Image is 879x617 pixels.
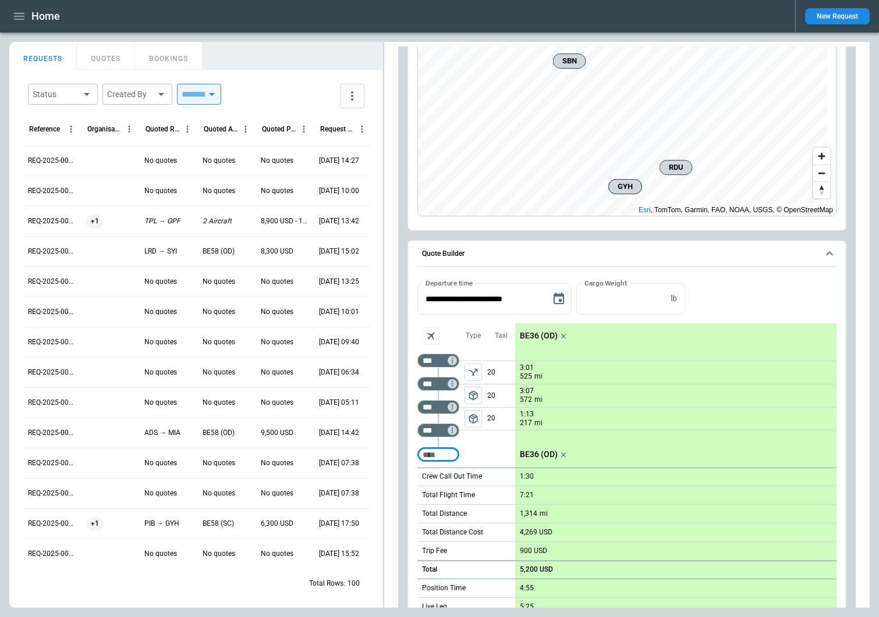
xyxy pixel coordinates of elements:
[261,247,293,256] p: 8,300 USD
[465,363,482,381] span: Type of sector
[664,162,687,173] span: RDU
[203,186,235,196] p: No quotes
[520,363,534,372] p: 3:01
[465,363,482,381] button: left aligned
[261,277,293,287] p: No quotes
[319,549,359,559] p: 08/22/2025 15:52
[422,583,466,593] p: Position Time
[144,368,177,377] p: No quotes
[520,602,534,611] p: 5:25
[467,390,479,401] span: package_2
[520,331,558,341] p: BE36 (OD)
[144,216,180,226] p: TPL → OPF
[28,186,77,196] p: REQ-2025-000269
[487,408,515,430] p: 20
[426,278,473,288] label: Departure time
[422,472,482,482] p: Crew Call Out Time
[520,565,553,574] p: 5,200 USD
[28,368,77,377] p: REQ-2025-000263
[107,88,154,100] div: Created By
[320,125,355,133] div: Request Created At (UTC-05:00)
[520,450,558,459] p: BE36 (OD)
[144,549,177,559] p: No quotes
[422,602,447,612] p: Live Leg
[204,125,238,133] div: Quoted Aircraft
[261,488,293,498] p: No quotes
[31,9,60,23] h1: Home
[319,247,359,256] p: 09/03/2025 15:02
[144,428,180,438] p: ADS → MIA
[558,55,580,67] span: SBN
[422,546,447,556] p: Trip Fee
[203,458,235,468] p: No quotes
[63,122,79,137] button: Reference column menu
[144,488,177,498] p: No quotes
[86,206,104,236] span: +1
[319,216,359,226] p: 09/04/2025 13:42
[261,156,293,166] p: No quotes
[422,327,439,345] span: Aircraft selection
[86,509,104,538] span: +1
[261,519,293,529] p: 6,300 USD
[77,42,135,70] button: QUOTES
[813,181,830,198] button: Reset bearing to north
[29,125,60,133] div: Reference
[28,337,77,347] p: REQ-2025-000264
[422,509,467,519] p: Total Distance
[465,410,482,427] button: left aligned
[203,428,235,438] p: BE58 (OD)
[28,398,77,408] p: REQ-2025-000262
[319,156,359,166] p: 09/08/2025 14:27
[146,125,180,133] div: Quoted Route
[813,148,830,165] button: Zoom in
[203,398,235,408] p: No quotes
[520,472,534,481] p: 1:30
[465,387,482,404] span: Type of sector
[87,125,122,133] div: Organisation
[639,204,833,216] div: , TomTom, Garmin, FAO, NOAA, USGS, © OpenStreetMap
[144,307,177,317] p: No quotes
[319,307,359,317] p: 09/03/2025 10:01
[28,519,77,529] p: REQ-2025-000258
[422,566,437,573] h6: Total
[520,491,534,500] p: 7:21
[520,528,552,537] p: 4,269 USD
[465,410,482,427] span: Type of sector
[417,241,837,268] button: Quote Builder
[28,458,77,468] p: REQ-2025-000260
[28,549,77,559] p: REQ-2025-000257
[319,519,359,529] p: 08/22/2025 17:50
[262,125,296,133] div: Quoted Price
[33,88,79,100] div: Status
[495,331,508,341] p: Taxi
[144,186,177,196] p: No quotes
[520,372,532,381] p: 525
[144,156,177,166] p: No quotes
[28,216,77,226] p: REQ-2025-000268
[487,384,515,407] p: 20
[203,519,234,529] p: BE58 (SC)
[203,307,235,317] p: No quotes
[422,527,483,537] p: Total Distance Cost
[520,410,534,419] p: 1:13
[547,287,570,311] button: Choose date, selected date is Sep 10, 2025
[122,122,137,137] button: Organisation column menu
[417,354,459,368] div: Not found
[319,398,359,408] p: 08/27/2025 05:11
[520,584,534,593] p: 4:55
[261,428,293,438] p: 9,500 USD
[534,418,543,428] p: mi
[261,368,293,377] p: No quotes
[418,32,827,216] canvas: Map
[135,42,203,70] button: BOOKINGS
[422,250,465,258] h6: Quote Builder
[203,156,235,166] p: No quotes
[144,519,179,529] p: PIB → GYH
[261,398,293,408] p: No quotes
[28,488,77,498] p: REQ-2025-000259
[203,488,235,498] p: No quotes
[28,307,77,317] p: REQ-2025-000265
[261,186,293,196] p: No quotes
[422,490,475,500] p: Total Flight Time
[261,549,293,559] p: No quotes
